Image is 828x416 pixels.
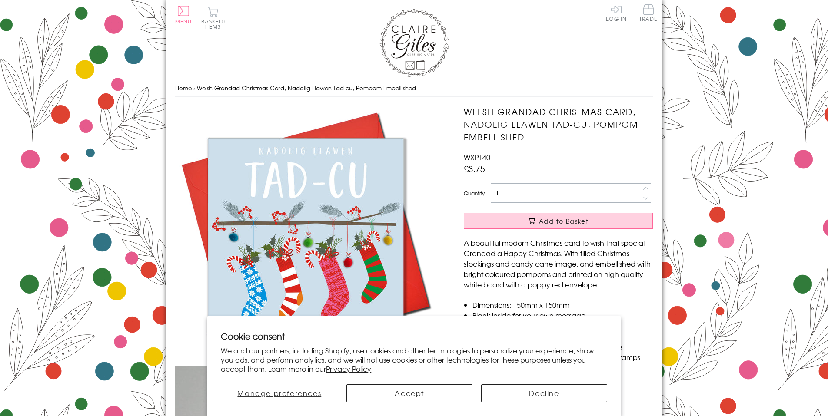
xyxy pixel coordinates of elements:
span: WXP140 [464,152,490,162]
button: Menu [175,6,192,24]
span: › [193,84,195,92]
button: Decline [481,384,607,402]
span: Welsh Grandad Christmas Card, Nadolig Llawen Tad-cu, Pompom Embellished [197,84,416,92]
a: Privacy Policy [326,363,371,374]
button: Manage preferences [221,384,338,402]
img: Claire Giles Greetings Cards [379,9,449,77]
button: Basket0 items [201,7,225,29]
button: Accept [346,384,472,402]
a: Home [175,84,192,92]
span: Trade [639,4,658,21]
a: Log In [606,4,627,21]
span: Manage preferences [237,388,321,398]
nav: breadcrumbs [175,79,653,97]
li: Dimensions: 150mm x 150mm [472,300,653,310]
span: 0 items [205,17,225,30]
h1: Welsh Grandad Christmas Card, Nadolig Llawen Tad-cu, Pompom Embellished [464,106,653,143]
a: Trade [639,4,658,23]
p: We and our partners, including Shopify, use cookies and other technologies to personalize your ex... [221,346,607,373]
li: Blank inside for your own message [472,310,653,320]
span: £3.75 [464,162,485,175]
button: Add to Basket [464,213,653,229]
h2: Cookie consent [221,330,607,342]
p: A beautiful modern Christmas card to wish that special Grandad a Happy Christmas. With filled Chr... [464,238,653,290]
img: Welsh Grandad Christmas Card, Nadolig Llawen Tad-cu, Pompom Embellished [175,106,436,366]
label: Quantity [464,189,485,197]
span: Menu [175,17,192,25]
span: Add to Basket [539,217,589,225]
